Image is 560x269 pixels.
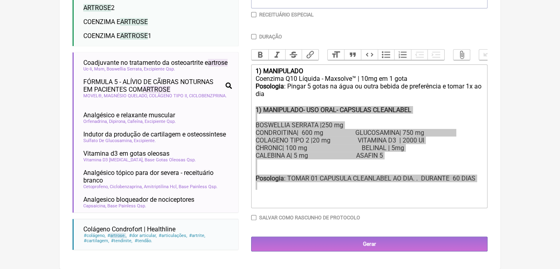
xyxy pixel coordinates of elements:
button: Numbers [394,50,411,60]
span: Base Gotas Oleosas Qsp [145,157,196,163]
span: Base Painless Qsp [179,184,218,189]
button: Code [361,50,378,60]
div: BOSWELLIA SERRATA |250 mg [256,121,483,129]
span: Coadjuvante no tratamento da osteoartrite e [83,59,228,66]
label: Receituário Especial [259,12,314,18]
span: colágeno [83,233,106,238]
div: : TOMAR 01 CAPUSULA CLEANLABEL AO DIA. . DURANTE 60 DIAS [256,175,483,205]
button: Attach Files [453,50,470,60]
button: Heading [328,50,344,60]
span: Excipiente [134,138,156,143]
span: COENZIMA E 1 [83,32,151,40]
input: Gerar [251,237,487,251]
span: artrose [208,59,228,66]
span: Vitamina d3 em gotas oleosas [83,150,169,157]
span: 2 [83,4,115,12]
strong: Posologia [256,82,284,90]
span: CICLOBENZPRINA [189,93,227,98]
span: ARTROSE [83,4,111,12]
button: Bold [252,50,268,60]
span: Boswellia Serrata [107,66,143,72]
span: artrite [189,233,205,238]
button: Link [302,50,318,60]
span: Ciclobenzaprina [110,184,143,189]
button: Quote [344,50,361,60]
span: Sulfato De Glucosamina [83,138,133,143]
div: CONDROITINA| 600 mg GLUCOSAMINA| 750 mg COLAGENO TIPO 2 |20 mg VITAMINA D3 | 2000 UI CHRONIC| 100... [256,129,483,167]
div: : Pingar 5 gotas na água ou outra bebida de preferência e tomar 1x ao dia ㅤ [256,82,483,106]
span: MOVEL® [83,93,103,98]
button: Italic [268,50,285,60]
span: Dipirona [109,119,126,124]
span: Cafeína [127,119,143,124]
span: articulações [158,233,187,238]
span: Vitamina D3 [MEDICAL_DATA] [83,157,143,163]
span: ARTROSE [120,32,148,40]
span: cartilagem [83,238,109,243]
span: COLÁGENO TIPO II [149,93,188,98]
span: COENZIMA E [83,18,148,26]
span: Uc-Ii [83,66,93,72]
button: Strikethrough [285,50,302,60]
label: Salvar como rascunho de Protocolo [259,215,360,221]
label: Duração [259,34,282,40]
span: Capsaicina [83,203,106,209]
strong: 1) MANIPULADO- USO ORAL- CAPSULAS CLEANLABEL [256,106,411,114]
span: Cetoprofeno [83,184,109,189]
span: Indutor da produção de cartilagem e osteossintese [83,130,226,138]
span: ARTROSE [143,86,170,93]
strong: Posologia [256,175,284,182]
div: Coenzima Q10 Líquida - Maxsolve™ | 10mg em 1 gota [256,75,483,82]
span: dor articular [128,233,157,238]
button: Decrease Level [411,50,428,60]
button: Undo [479,50,496,60]
span: Analgésico tópico para dor severa - receituário branco [83,169,232,184]
span: artrose [110,233,126,238]
span: FÓRMULA 5 - ALÍVIO DE CÃIBRAS NOTURNAS EM PACIENTES COM [83,78,222,93]
strong: 1) MANIPULADO [256,67,303,75]
span: MAGNÉSIO QUELADO [104,93,148,98]
span: tendinite [111,238,133,243]
span: Amitriptilina Hcl [144,184,177,189]
button: Increase Level [427,50,444,60]
span: ARTROSE [120,18,148,26]
span: Excipiente Qsp [145,119,176,124]
span: Colágeno Condrofort | Healthline [83,225,175,233]
span: Orfenadrina [83,119,108,124]
span: tendão [134,238,152,243]
span: Base Painless Qsp [107,203,146,209]
span: Analgesico bloqueador de nociceptores [83,196,194,203]
span: Msm [94,66,105,72]
span: Analgésico e relaxante muscular [83,111,175,119]
span: Excipiente Qsp [144,66,175,72]
button: Bullets [378,50,395,60]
